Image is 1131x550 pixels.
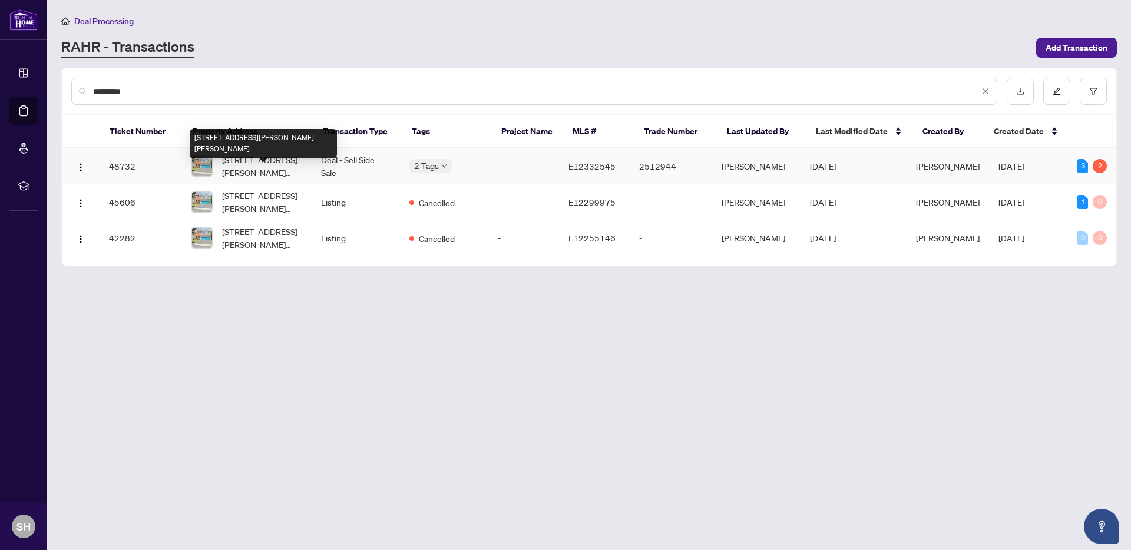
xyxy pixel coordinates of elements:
td: - [630,220,712,256]
button: Logo [71,193,90,211]
span: [PERSON_NAME] [916,197,980,207]
img: logo [9,9,38,31]
th: Last Updated By [717,115,806,148]
img: Logo [76,234,85,244]
span: SH [16,518,31,535]
span: E12299975 [568,197,616,207]
button: Open asap [1084,509,1119,544]
span: Deal Processing [74,16,134,26]
td: Listing [312,184,400,220]
span: edit [1053,87,1061,95]
span: [DATE] [810,197,836,207]
span: filter [1089,87,1097,95]
td: 42282 [100,220,182,256]
th: Property Address [183,115,314,148]
span: [STREET_ADDRESS][PERSON_NAME][PERSON_NAME] [222,153,302,179]
img: thumbnail-img [192,192,212,212]
span: Add Transaction [1046,38,1107,57]
span: home [61,17,70,25]
span: Cancelled [419,196,455,209]
th: Ticket Number [100,115,183,148]
td: 48732 [100,148,182,184]
span: [PERSON_NAME] [916,161,980,171]
img: Logo [76,198,85,208]
td: - [488,148,559,184]
span: E12332545 [568,161,616,171]
td: [PERSON_NAME] [712,148,801,184]
button: Add Transaction [1036,38,1117,58]
td: - [488,184,559,220]
td: [PERSON_NAME] [712,220,801,256]
div: [STREET_ADDRESS][PERSON_NAME][PERSON_NAME] [190,129,337,158]
span: [DATE] [810,161,836,171]
span: Created Date [994,125,1044,138]
a: RAHR - Transactions [61,37,194,58]
div: 0 [1093,195,1107,209]
span: [DATE] [998,233,1024,243]
span: [PERSON_NAME] [916,233,980,243]
th: Transaction Type [313,115,402,148]
th: Created By [913,115,984,148]
span: [DATE] [810,233,836,243]
img: thumbnail-img [192,156,212,176]
div: 3 [1077,159,1088,173]
img: thumbnail-img [192,228,212,248]
span: [DATE] [998,161,1024,171]
td: [PERSON_NAME] [712,184,801,220]
span: down [441,163,447,169]
th: MLS # [563,115,634,148]
span: 2 Tags [414,159,439,173]
th: Tags [402,115,491,148]
th: Last Modified Date [806,115,913,148]
button: Logo [71,228,90,247]
div: 1 [1077,195,1088,209]
span: close [981,87,990,95]
span: [DATE] [998,197,1024,207]
button: filter [1080,78,1107,105]
td: Listing [312,220,400,256]
td: Deal - Sell Side Sale [312,148,400,184]
td: - [488,220,559,256]
td: - [630,184,712,220]
td: 2512944 [630,148,712,184]
img: Logo [76,163,85,172]
span: download [1016,87,1024,95]
div: 2 [1093,159,1107,173]
div: 0 [1077,231,1088,245]
th: Trade Number [634,115,717,148]
th: Project Name [492,115,563,148]
span: E12255146 [568,233,616,243]
span: Cancelled [419,232,455,245]
td: 45606 [100,184,182,220]
button: edit [1043,78,1070,105]
span: Last Modified Date [816,125,888,138]
button: Logo [71,157,90,175]
span: [STREET_ADDRESS][PERSON_NAME][PERSON_NAME] [222,189,302,215]
button: download [1007,78,1034,105]
th: Created Date [984,115,1067,148]
div: 0 [1093,231,1107,245]
span: [STREET_ADDRESS][PERSON_NAME][PERSON_NAME] [222,225,302,251]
